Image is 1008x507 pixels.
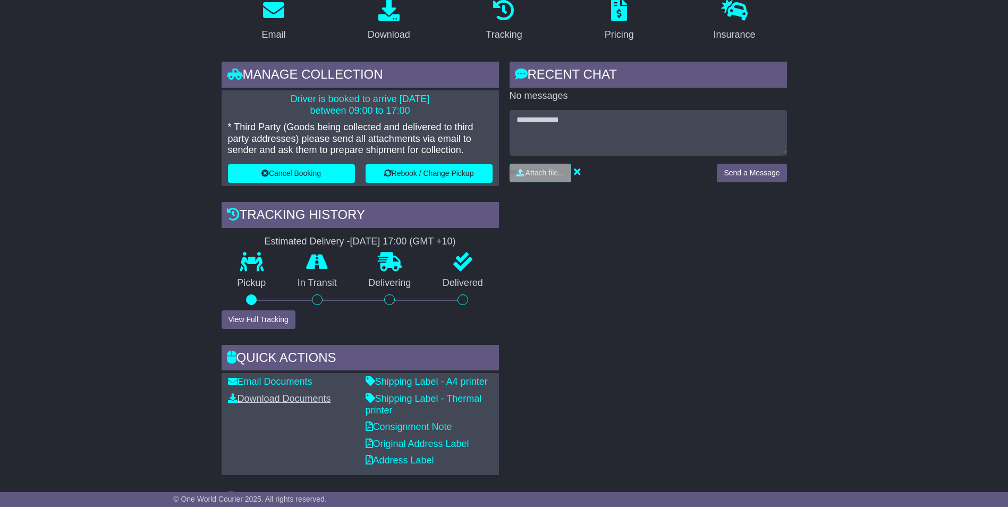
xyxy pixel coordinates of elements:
div: Email [261,28,285,42]
div: Download [368,28,410,42]
a: Address Label [366,455,434,466]
button: Cancel Booking [228,164,355,183]
a: Original Address Label [366,438,469,449]
div: RECENT CHAT [510,62,787,90]
p: No messages [510,90,787,102]
div: Insurance [714,28,756,42]
span: © One World Courier 2025. All rights reserved. [173,495,327,503]
a: Shipping Label - A4 printer [366,376,488,387]
p: Delivering [353,277,427,289]
div: Tracking history [222,202,499,231]
div: Quick Actions [222,345,499,374]
p: Driver is booked to arrive [DATE] between 09:00 to 17:00 [228,94,493,116]
button: Rebook / Change Pickup [366,164,493,183]
p: Delivered [427,277,499,289]
p: Pickup [222,277,282,289]
button: Send a Message [717,164,786,182]
div: Pricing [605,28,634,42]
div: Estimated Delivery - [222,236,499,248]
a: Shipping Label - Thermal printer [366,393,482,416]
a: Email Documents [228,376,312,387]
p: In Transit [282,277,353,289]
div: [DATE] 17:00 (GMT +10) [350,236,456,248]
a: Download Documents [228,393,331,404]
p: * Third Party (Goods being collected and delivered to third party addresses) please send all atta... [228,122,493,156]
a: Consignment Note [366,421,452,432]
div: Manage collection [222,62,499,90]
button: View Full Tracking [222,310,295,329]
div: Tracking [486,28,522,42]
